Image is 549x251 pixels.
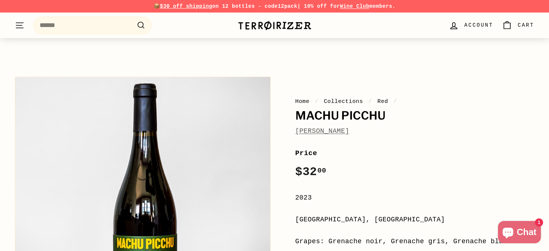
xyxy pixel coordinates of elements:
[295,127,349,135] a: [PERSON_NAME]
[377,98,388,105] a: Red
[444,14,498,36] a: Account
[295,148,535,159] label: Price
[278,3,297,9] strong: 12pack
[295,193,535,203] div: 2023
[313,98,321,105] span: /
[295,97,535,106] nav: breadcrumbs
[464,21,493,29] span: Account
[15,2,534,10] p: 📦 on 12 bottles - code | 10% off for members.
[496,221,543,245] inbox-online-store-chat: Shopify online store chat
[295,165,326,179] span: $32
[340,3,369,9] a: Wine Club
[295,98,310,105] a: Home
[317,167,326,175] sup: 00
[295,110,535,122] h1: Machu Picchu
[324,98,363,105] a: Collections
[295,236,535,247] div: Grapes: Grenache noir, Grenache gris, Grenache blanc
[367,98,374,105] span: /
[295,214,535,225] div: [GEOGRAPHIC_DATA], [GEOGRAPHIC_DATA]
[392,98,399,105] span: /
[160,3,213,9] span: $30 off shipping
[498,14,539,36] a: Cart
[518,21,534,29] span: Cart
